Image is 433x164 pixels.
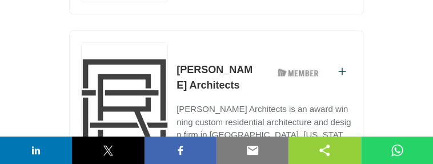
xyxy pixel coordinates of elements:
img: twitter sharing button [101,143,115,157]
img: whatsapp sharing button [390,143,404,157]
a: Add To List [338,67,346,77]
img: email sharing button [246,143,259,157]
img: sharethis sharing button [318,143,331,157]
img: ASID Members Badge Icon [271,63,326,81]
a: [PERSON_NAME] Architects [177,64,252,91]
img: linkedin sharing button [29,143,43,157]
a: [PERSON_NAME] Architects is an award winning custom residential architecture and design firm in [... [177,96,352,142]
p: [PERSON_NAME] Architects is an award winning custom residential architecture and design firm in [... [177,103,352,142]
p: Clark Richardson Architects [177,62,262,93]
img: facebook sharing button [174,143,187,157]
